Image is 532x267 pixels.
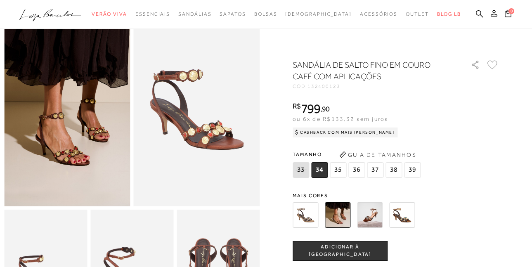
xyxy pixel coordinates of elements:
a: categoryNavScreenReaderText [92,7,127,22]
a: categoryNavScreenReaderText [406,7,429,22]
img: image [4,17,130,206]
h1: SANDÁLIA DE SALTO FINO EM COURO CAFÉ COM APLICAÇÕES [293,59,447,82]
span: Verão Viva [92,11,127,17]
button: Guia de Tamanhos [336,148,419,161]
a: categoryNavScreenReaderText [360,7,397,22]
span: Acessórios [360,11,397,17]
img: SANDÁLIA DE SALTO FINO EM COURO CAFÉ COM APLICAÇÕES [325,202,350,228]
span: 33 [293,162,309,178]
a: categoryNavScreenReaderText [220,7,246,22]
img: image [134,17,260,206]
a: categoryNavScreenReaderText [178,7,211,22]
span: Bolsas [254,11,277,17]
i: , [320,105,330,113]
span: 132400123 [307,83,340,89]
span: 34 [311,162,328,178]
a: BLOG LB [437,7,461,22]
a: noSubCategoriesText [285,7,352,22]
span: Sandálias [178,11,211,17]
span: 35 [330,162,346,178]
span: [DEMOGRAPHIC_DATA] [285,11,352,17]
span: 90 [322,104,330,113]
img: SANDÁLIA DE SALTO FINO EM COURO CARAMELO COM APLICAÇÕES [357,202,383,228]
div: CÓD: [293,84,458,89]
img: SANDÁLIA DE SALTO FINO EM COURO ONÇA COM APLICAÇÕES [389,202,415,228]
span: 0 [508,8,514,14]
span: 799 [301,101,320,116]
span: Tamanho [293,148,423,161]
img: SANDÁLIA DE SALTO FINO EM CAMURÇA BEGE COM APLICAÇÕES [293,202,318,228]
button: 0 [502,9,514,20]
a: categoryNavScreenReaderText [135,7,170,22]
span: BLOG LB [437,11,461,17]
span: ADICIONAR À [GEOGRAPHIC_DATA] [293,243,387,258]
span: ou 6x de R$133,32 sem juros [293,116,388,122]
span: 37 [367,162,383,178]
div: Cashback com Mais [PERSON_NAME] [293,128,398,137]
span: Essenciais [135,11,170,17]
span: Sapatos [220,11,246,17]
span: Outlet [406,11,429,17]
i: R$ [293,102,301,110]
span: 38 [385,162,402,178]
span: Mais cores [293,193,499,198]
span: 39 [404,162,421,178]
button: ADICIONAR À [GEOGRAPHIC_DATA] [293,241,388,261]
a: categoryNavScreenReaderText [254,7,277,22]
span: 36 [348,162,365,178]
